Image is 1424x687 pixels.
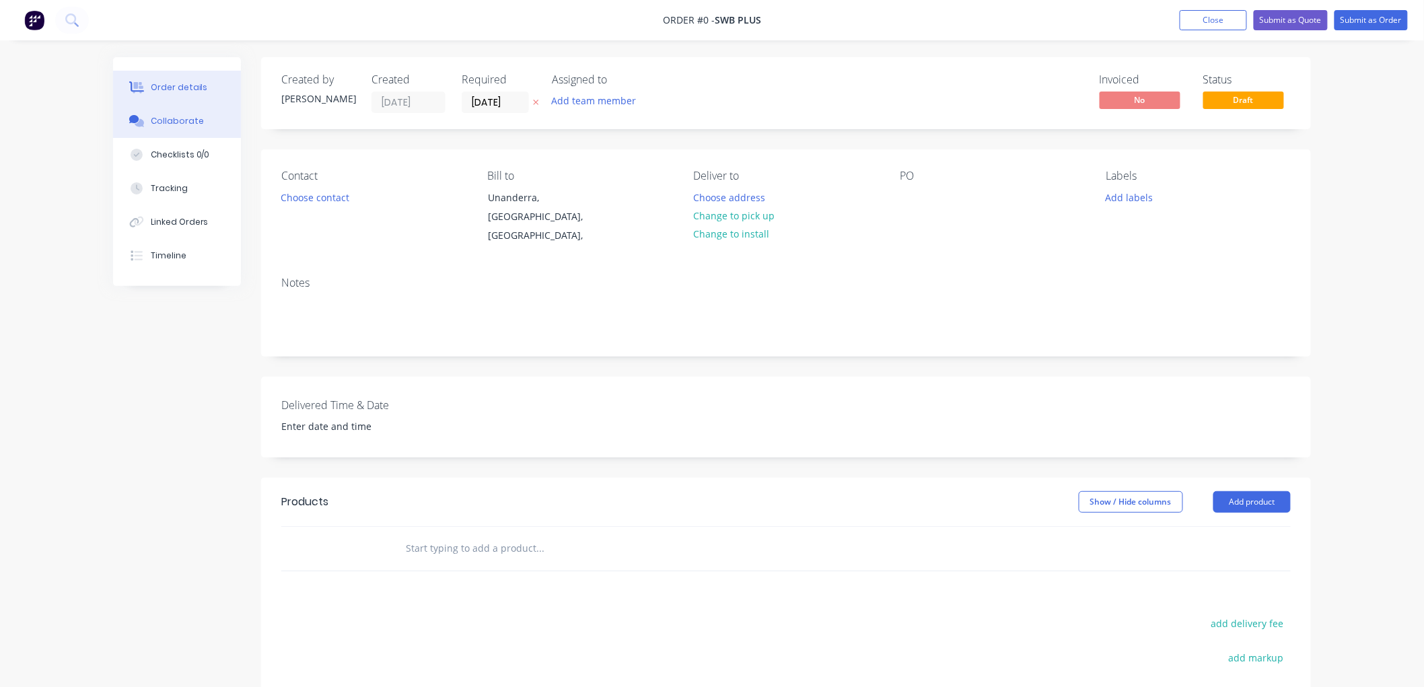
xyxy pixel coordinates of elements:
[663,14,715,27] span: Order #0 -
[694,170,878,182] div: Deliver to
[1221,649,1291,667] button: add markup
[1254,10,1328,30] button: Submit as Quote
[151,81,208,94] div: Order details
[686,225,777,243] button: Change to install
[273,417,440,437] input: Enter date and time
[274,188,357,206] button: Choose contact
[151,250,186,262] div: Timeline
[552,73,686,86] div: Assigned to
[476,188,611,246] div: Unanderra, [GEOGRAPHIC_DATA], [GEOGRAPHIC_DATA],
[113,104,241,138] button: Collaborate
[405,535,674,562] input: Start typing to add a product...
[1204,614,1291,632] button: add delivery fee
[151,149,210,161] div: Checklists 0/0
[544,92,643,110] button: Add team member
[281,397,450,413] label: Delivered Time & Date
[281,494,328,510] div: Products
[488,188,600,245] div: Unanderra, [GEOGRAPHIC_DATA], [GEOGRAPHIC_DATA],
[1106,170,1291,182] div: Labels
[1100,73,1187,86] div: Invoiced
[1213,491,1291,513] button: Add product
[1098,188,1160,206] button: Add labels
[900,170,1084,182] div: PO
[281,277,1291,289] div: Notes
[715,14,761,27] span: SWB Plus
[1180,10,1247,30] button: Close
[371,73,446,86] div: Created
[1203,92,1284,108] span: Draft
[24,10,44,30] img: Factory
[487,170,672,182] div: Bill to
[1203,73,1291,86] div: Status
[1334,10,1408,30] button: Submit as Order
[113,71,241,104] button: Order details
[1079,491,1183,513] button: Show / Hide columns
[281,170,466,182] div: Contact
[686,207,782,225] button: Change to pick up
[151,115,204,127] div: Collaborate
[462,73,536,86] div: Required
[151,182,188,194] div: Tracking
[552,92,643,110] button: Add team member
[686,188,773,206] button: Choose address
[113,239,241,273] button: Timeline
[281,73,355,86] div: Created by
[1100,92,1180,108] span: No
[113,172,241,205] button: Tracking
[113,138,241,172] button: Checklists 0/0
[113,205,241,239] button: Linked Orders
[281,92,355,106] div: [PERSON_NAME]
[151,216,209,228] div: Linked Orders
